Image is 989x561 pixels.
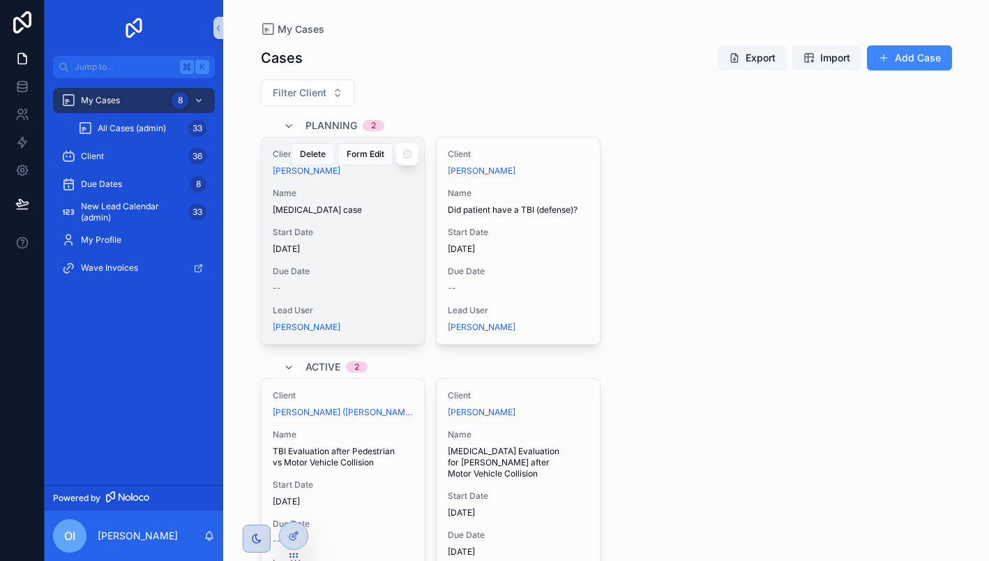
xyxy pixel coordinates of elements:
[53,144,215,169] a: Client36
[190,176,206,193] div: 8
[371,120,376,131] div: 2
[448,546,589,558] span: [DATE]
[188,204,206,220] div: 33
[273,407,414,418] a: [PERSON_NAME] ([PERSON_NAME] Law)
[448,407,515,418] a: [PERSON_NAME]
[81,151,104,162] span: Client
[448,266,589,277] span: Due Date
[448,188,589,199] span: Name
[305,360,340,374] span: Active
[261,80,355,106] button: Select Button
[273,305,414,316] span: Lead User
[273,322,340,333] a: [PERSON_NAME]
[188,120,206,137] div: 33
[98,123,166,134] span: All Cases (admin)
[197,61,208,73] span: K
[792,45,861,70] button: Import
[448,429,589,440] span: Name
[448,165,515,177] a: [PERSON_NAME]
[273,165,340,177] a: [PERSON_NAME]
[448,244,589,255] span: [DATE]
[273,86,326,100] span: Filter Client
[347,149,384,160] span: Form Edit
[53,172,215,197] a: Due Dates8
[273,188,414,199] span: Name
[45,485,223,511] a: Powered by
[273,535,281,546] span: --
[448,204,589,216] span: Did patient have a TBI (defense)?
[278,22,324,36] span: My Cases
[448,507,589,518] span: [DATE]
[273,446,414,468] span: TBI Evaluation after Pedestrian vs Motor Vehicle Collision
[448,305,589,316] span: Lead User
[273,283,281,294] span: --
[261,22,324,36] a: My Cases
[338,143,393,165] button: Form Edit
[436,137,601,345] a: Client[PERSON_NAME]NameDid patient have a TBI (defense)?Start Date[DATE]Due Date--Lead User[PERSO...
[45,78,223,299] div: scrollable content
[448,491,589,502] span: Start Date
[273,266,414,277] span: Due Date
[53,200,215,225] a: New Lead Calendar (admin)33
[53,227,215,253] a: My Profile
[81,262,138,274] span: Wave Invoices
[81,179,122,190] span: Due Dates
[273,204,414,216] span: [MEDICAL_DATA] case
[448,283,456,294] span: --
[448,322,515,333] a: [PERSON_NAME]
[261,48,303,68] h1: Cases
[273,479,414,491] span: Start Date
[448,227,589,238] span: Start Date
[354,361,359,373] div: 2
[718,45,787,70] button: Export
[273,518,414,530] span: Due Date
[273,149,414,160] span: Client
[81,201,183,223] span: New Lead Calendar (admin)
[188,148,206,165] div: 36
[53,255,215,280] a: Wave Invoices
[64,528,75,544] span: OI
[867,45,952,70] button: Add Case
[261,137,425,345] a: Client[PERSON_NAME]Name[MEDICAL_DATA] caseStart Date[DATE]Due Date--Lead User[PERSON_NAME]Form Ed...
[305,119,357,133] span: Planning
[81,95,120,106] span: My Cases
[448,446,589,479] span: [MEDICAL_DATA] Evaluation for [PERSON_NAME] after Motor Vehicle Collision
[273,390,414,401] span: Client
[448,530,589,541] span: Due Date
[820,51,850,65] span: Import
[75,61,174,73] span: Jump to...
[273,227,414,238] span: Start Date
[273,429,414,440] span: Name
[81,234,121,246] span: My Profile
[172,92,188,109] div: 8
[273,244,414,255] span: [DATE]
[98,529,178,543] p: [PERSON_NAME]
[123,17,145,39] img: App logo
[70,116,215,141] a: All Cases (admin)33
[300,149,326,160] span: Delete
[273,496,414,507] span: [DATE]
[53,88,215,113] a: My Cases8
[291,143,335,165] button: Delete
[53,493,100,504] span: Powered by
[448,390,589,401] span: Client
[53,56,215,78] button: Jump to...K
[448,149,589,160] span: Client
